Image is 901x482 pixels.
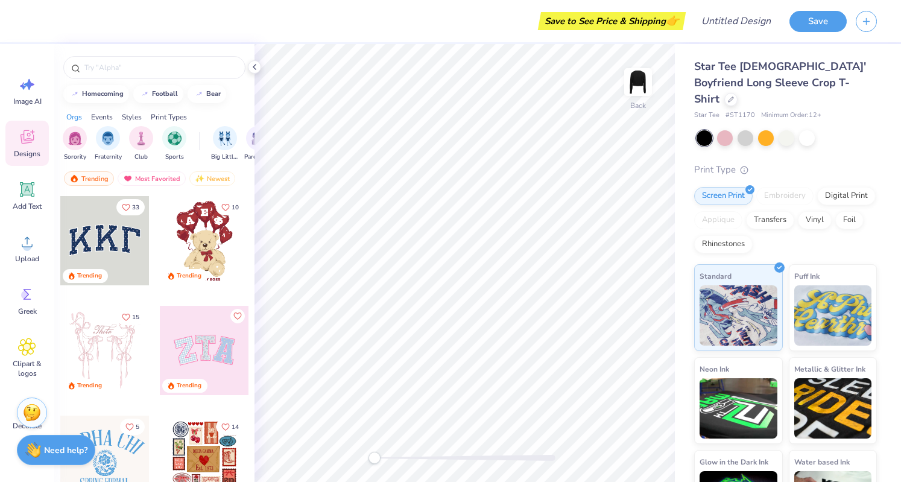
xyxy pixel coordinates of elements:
[189,171,235,186] div: Newest
[68,132,82,145] img: Sorority Image
[694,110,719,121] span: Star Tee
[82,90,124,97] div: homecoming
[694,235,753,253] div: Rhinestones
[211,153,239,162] span: Big Little Reveal
[123,174,133,183] img: most_fav.gif
[794,378,872,439] img: Metallic & Glitter Ink
[63,85,129,103] button: homecoming
[129,126,153,162] div: filter for Club
[13,201,42,211] span: Add Text
[216,419,244,435] button: Like
[7,359,47,378] span: Clipart & logos
[630,100,646,111] div: Back
[244,126,272,162] button: filter button
[13,97,42,106] span: Image AI
[122,112,142,122] div: Styles
[162,126,186,162] div: filter for Sports
[251,132,265,145] img: Parent's Weekend Image
[216,199,244,215] button: Like
[64,171,114,186] div: Trending
[116,199,145,215] button: Like
[700,285,777,346] img: Standard
[218,132,232,145] img: Big Little Reveal Image
[230,309,245,323] button: Like
[232,424,239,430] span: 14
[694,187,753,205] div: Screen Print
[794,270,820,282] span: Puff Ink
[726,110,755,121] span: # ST1170
[14,149,40,159] span: Designs
[69,174,79,183] img: trending.gif
[66,112,82,122] div: Orgs
[18,306,37,316] span: Greek
[188,85,226,103] button: bear
[244,153,272,162] span: Parent's Weekend
[63,126,87,162] button: filter button
[206,90,221,97] div: bear
[794,285,872,346] img: Puff Ink
[666,13,679,28] span: 👉
[91,112,113,122] div: Events
[151,112,187,122] div: Print Types
[541,12,683,30] div: Save to See Price & Shipping
[70,90,80,98] img: trend_line.gif
[700,363,729,375] span: Neon Ink
[700,270,732,282] span: Standard
[77,381,102,390] div: Trending
[211,126,239,162] div: filter for Big Little Reveal
[118,171,186,186] div: Most Favorited
[211,126,239,162] button: filter button
[134,153,148,162] span: Club
[132,314,139,320] span: 15
[694,211,742,229] div: Applique
[95,153,122,162] span: Fraternity
[132,205,139,211] span: 33
[44,445,87,456] strong: Need help?
[694,59,866,106] span: Star Tee [DEMOGRAPHIC_DATA]' Boyfriend Long Sleeve Crop T-Shirt
[700,455,768,468] span: Glow in the Dark Ink
[13,421,42,431] span: Decorate
[626,70,650,94] img: Back
[63,126,87,162] div: filter for Sorority
[761,110,821,121] span: Minimum Order: 12 +
[746,211,794,229] div: Transfers
[756,187,814,205] div: Embroidery
[835,211,864,229] div: Foil
[134,132,148,145] img: Club Image
[692,9,780,33] input: Untitled Design
[129,126,153,162] button: filter button
[168,132,182,145] img: Sports Image
[194,90,204,98] img: trend_line.gif
[133,85,183,103] button: football
[244,126,272,162] div: filter for Parent's Weekend
[77,271,102,281] div: Trending
[794,455,850,468] span: Water based Ink
[120,419,145,435] button: Like
[817,187,876,205] div: Digital Print
[64,153,86,162] span: Sorority
[232,205,239,211] span: 10
[368,452,381,464] div: Accessibility label
[95,126,122,162] button: filter button
[798,211,832,229] div: Vinyl
[794,363,865,375] span: Metallic & Glitter Ink
[165,153,184,162] span: Sports
[136,424,139,430] span: 5
[15,254,39,264] span: Upload
[694,163,877,177] div: Print Type
[789,11,847,32] button: Save
[152,90,178,97] div: football
[101,132,115,145] img: Fraternity Image
[177,381,201,390] div: Trending
[116,309,145,325] button: Like
[700,378,777,439] img: Neon Ink
[95,126,122,162] div: filter for Fraternity
[177,271,201,281] div: Trending
[195,174,204,183] img: newest.gif
[140,90,150,98] img: trend_line.gif
[83,62,238,74] input: Try "Alpha"
[162,126,186,162] button: filter button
